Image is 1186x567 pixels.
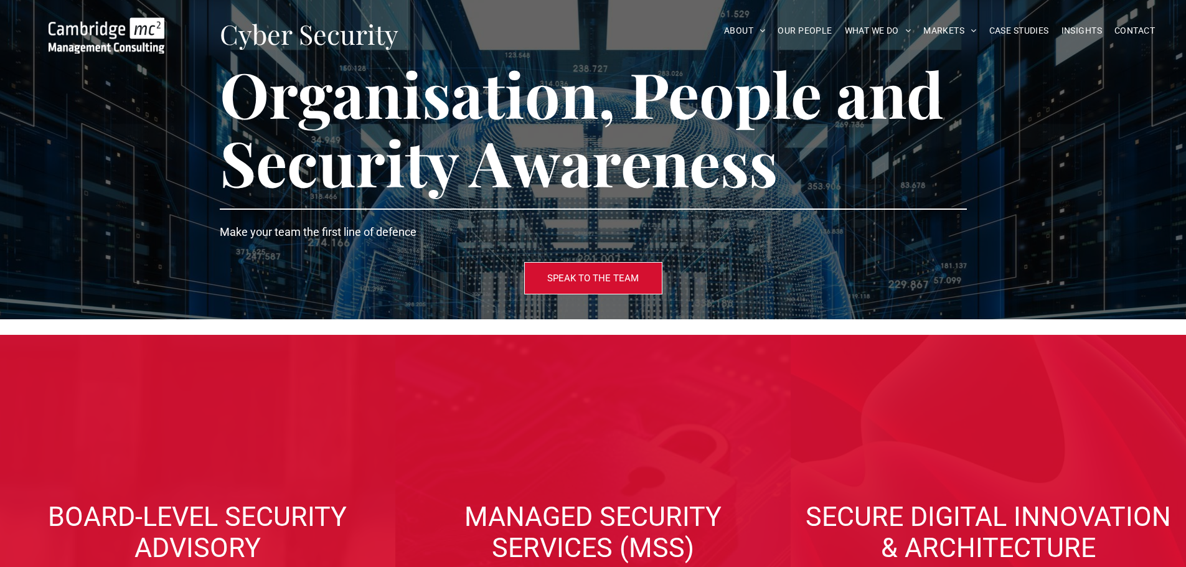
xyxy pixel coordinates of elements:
[547,263,639,294] span: SPEAK TO THE TEAM
[718,21,772,40] a: ABOUT
[771,21,838,40] a: OUR PEOPLE
[49,19,164,32] a: Your Business Transformed | Cambridge Management Consulting
[839,21,918,40] a: WHAT WE DO
[983,21,1055,40] a: CASE STUDIES
[220,225,417,238] span: Make your team the first line of defence
[1055,21,1108,40] a: INSIGHTS
[220,52,944,203] span: Organisation, People and Security Awareness
[917,21,982,40] a: MARKETS
[524,262,662,294] a: SPEAK TO THE TEAM
[1108,21,1161,40] a: CONTACT
[49,17,164,54] img: Go to Homepage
